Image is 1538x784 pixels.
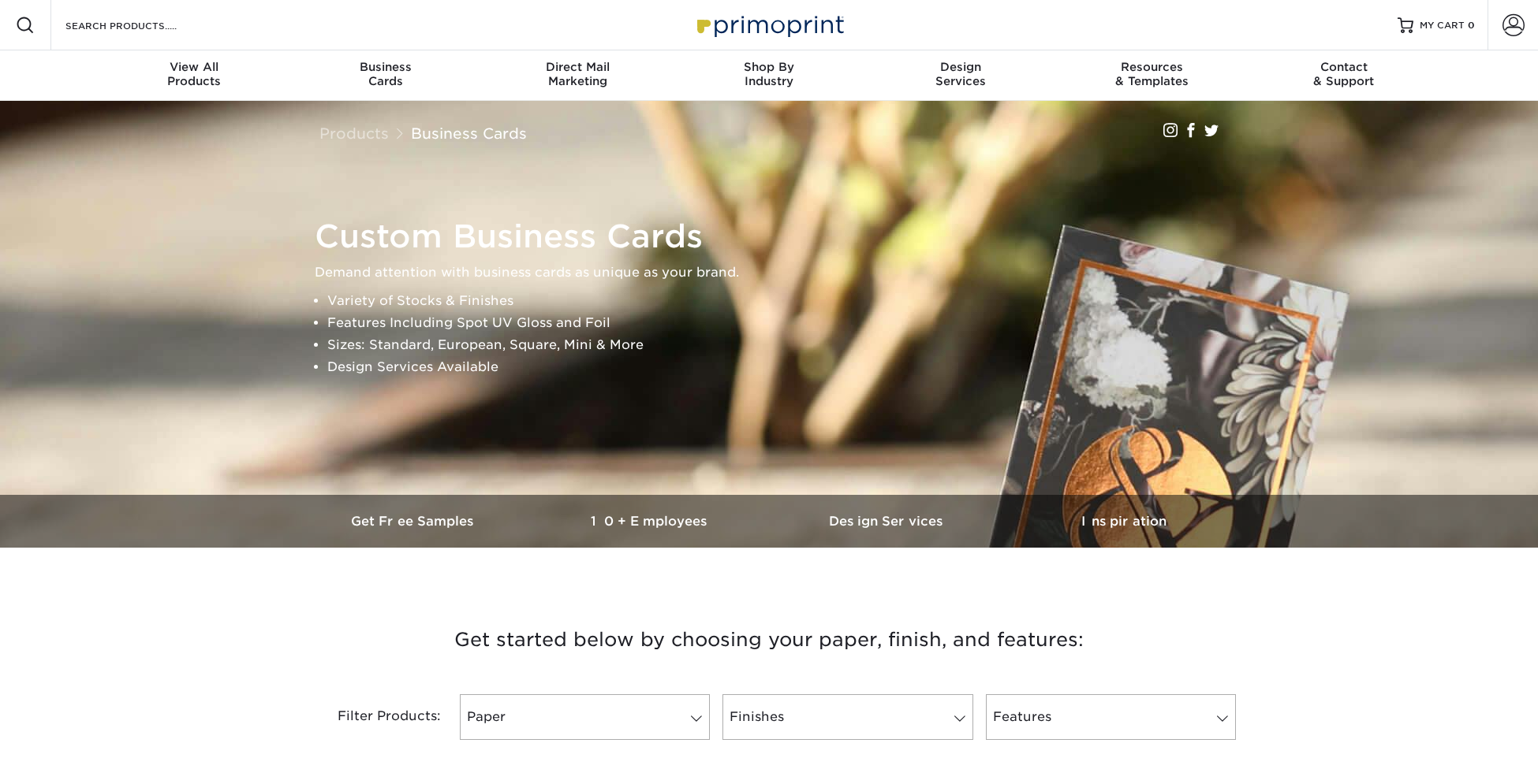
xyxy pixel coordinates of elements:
li: Design Services Available [327,356,1237,378]
a: Paper [460,694,710,740]
span: MY CART [1420,19,1465,32]
div: Filter Products: [296,694,454,740]
h3: Design Services [769,514,1006,529]
span: Contact [1248,60,1439,74]
a: Direct MailMarketing [482,50,674,101]
a: Products [319,124,389,142]
li: Variety of Stocks & Finishes [327,290,1237,312]
div: Industry [674,60,865,88]
h1: Custom Business Cards [315,217,1237,255]
a: 10+ Employees [532,495,769,548]
span: View All [99,60,290,74]
a: Shop ByIndustry [674,50,865,101]
a: Design Services [769,495,1006,548]
div: Services [864,60,1056,88]
a: Get Free Samples [296,495,532,548]
div: Marketing [482,60,674,88]
h3: Inspiration [1006,514,1242,529]
img: Primoprint [690,8,848,42]
p: Demand attention with business cards as unique as your brand. [315,262,1237,284]
h3: Get started below by choosing your paper, finish, and features: [308,604,1230,675]
a: Features [986,694,1236,740]
a: Finishes [722,694,972,740]
a: Contact& Support [1248,50,1439,101]
a: Inspiration [1006,495,1242,548]
input: SEARCH PRODUCTS..... [64,16,218,35]
div: & Support [1248,60,1439,88]
span: Shop By [674,60,865,74]
div: Cards [290,60,482,88]
a: BusinessCards [290,50,482,101]
span: 0 [1468,20,1475,31]
span: Business [290,60,482,74]
div: Products [99,60,290,88]
h3: 10+ Employees [532,514,769,529]
a: Business Cards [411,124,527,142]
span: Design [864,60,1056,74]
a: DesignServices [864,50,1056,101]
li: Sizes: Standard, European, Square, Mini & More [327,334,1237,356]
span: Resources [1056,60,1248,74]
div: & Templates [1056,60,1248,88]
span: Direct Mail [482,60,674,74]
a: Resources& Templates [1056,50,1248,101]
a: View AllProducts [99,50,290,101]
li: Features Including Spot UV Gloss and Foil [327,312,1237,334]
h3: Get Free Samples [296,514,532,529]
